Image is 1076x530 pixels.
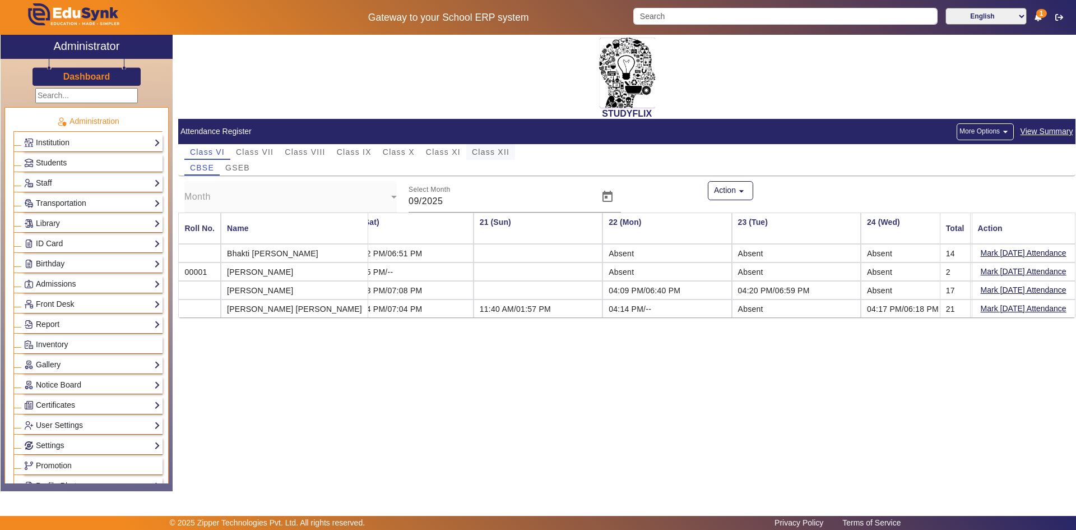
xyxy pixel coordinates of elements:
[426,148,461,156] span: Class XI
[708,181,754,200] button: Action
[837,515,906,530] a: Terms of Service
[980,302,1068,316] button: Mark [DATE] Attendance
[25,159,33,167] img: Students.png
[474,299,602,317] td: 11:40 AM/01:57 PM
[25,340,33,349] img: Inventory.png
[275,12,622,24] h5: Gateway to your School ERP system
[285,148,325,156] span: Class VIII
[344,299,473,317] td: 04:04 PM/07:04 PM
[337,148,372,156] span: Class IX
[25,462,33,470] img: Branchoperations.png
[57,117,67,127] img: Administration.png
[939,262,970,281] mat-cell: 2
[36,461,72,470] span: Promotion
[861,262,990,281] td: Absent
[861,213,990,244] th: 24 (Wed)
[474,213,602,244] th: 21 (Sun)
[732,299,861,317] td: Absent
[1020,125,1074,138] span: View Summary
[602,244,731,262] td: Absent
[63,71,111,82] a: Dashboard
[769,515,829,530] a: Privacy Policy
[383,148,415,156] span: Class X
[732,213,861,244] th: 23 (Tue)
[939,213,970,244] mat-header-cell: Total
[732,262,861,281] td: Absent
[221,299,368,317] mat-cell: [PERSON_NAME] [PERSON_NAME]
[736,186,747,197] mat-icon: arrow_drop_down
[344,244,473,262] td: 04:32 PM/06:51 PM
[594,183,621,210] button: Open calendar
[602,262,731,281] td: Absent
[939,244,970,262] mat-cell: 14
[1036,9,1047,18] span: 1
[24,459,160,472] a: Promotion
[599,38,655,108] img: 2da83ddf-6089-4dce-a9e2-416746467bdd
[409,186,451,193] mat-label: Select Month
[980,283,1068,297] button: Mark [DATE] Attendance
[344,213,473,244] th: 20 (Sat)
[861,244,990,262] td: Absent
[939,299,970,317] mat-cell: 21
[63,71,110,82] h3: Dashboard
[602,213,731,244] th: 22 (Mon)
[221,262,368,281] mat-cell: [PERSON_NAME]
[861,299,990,317] td: 04:17 PM/06:18 PM
[972,213,1075,244] mat-header-cell: Action
[36,340,68,349] span: Inventory
[13,116,163,127] p: Administration
[190,164,214,172] span: CBSE
[980,265,1068,279] button: Mark [DATE] Attendance
[957,123,1014,140] button: More Options
[225,164,250,172] span: GSEB
[221,281,368,299] mat-cell: [PERSON_NAME]
[190,148,225,156] span: Class VI
[54,39,120,53] h2: Administrator
[602,299,731,317] td: 04:14 PM/--
[980,246,1068,260] button: Mark [DATE] Attendance
[178,119,1075,144] mat-card-header: Attendance Register
[633,8,937,25] input: Search
[178,213,221,244] mat-header-cell: Roll No.
[221,213,368,244] mat-header-cell: Name
[178,262,221,281] mat-cell: 00001
[24,156,160,169] a: Students
[35,88,138,103] input: Search...
[732,281,861,299] td: 04:20 PM/06:59 PM
[178,108,1075,119] h2: STUDYFLIX
[36,158,67,167] span: Students
[236,148,273,156] span: Class VII
[1000,126,1011,137] mat-icon: arrow_drop_down
[344,262,473,281] td: 06:25 PM/--
[939,281,970,299] mat-cell: 17
[602,281,731,299] td: 04:09 PM/06:40 PM
[861,281,990,299] td: Absent
[472,148,509,156] span: Class XII
[344,281,473,299] td: 04:13 PM/07:08 PM
[221,244,368,262] mat-cell: Bhakti [PERSON_NAME]
[170,517,365,529] p: © 2025 Zipper Technologies Pvt. Ltd. All rights reserved.
[1,35,173,59] a: Administrator
[24,338,160,351] a: Inventory
[732,244,861,262] td: Absent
